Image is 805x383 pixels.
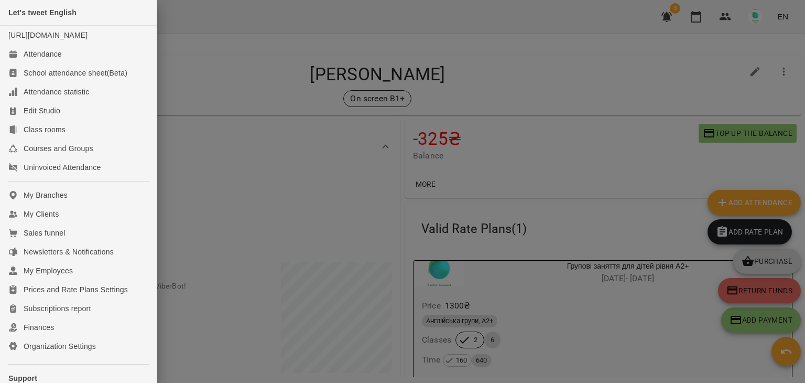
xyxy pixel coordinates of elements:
div: Sales funnel [24,228,65,238]
div: Class rooms [24,124,66,135]
div: Attendance statistic [24,87,89,97]
div: My Clients [24,209,59,219]
a: [URL][DOMAIN_NAME] [8,31,88,39]
div: Newsletters & Notifications [24,247,114,257]
div: Organization Settings [24,341,96,352]
div: Finances [24,322,54,333]
div: Edit Studio [24,105,60,116]
span: Let's tweet English [8,8,77,17]
div: Uninvoiced Attendance [24,162,101,173]
div: Attendance [24,49,62,59]
div: School attendance sheet(Beta) [24,68,127,78]
div: Prices and Rate Plans Settings [24,284,128,295]
div: Subscriptions report [24,303,91,314]
div: Courses and Groups [24,143,93,154]
div: My Branches [24,190,68,200]
div: My Employees [24,265,73,276]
